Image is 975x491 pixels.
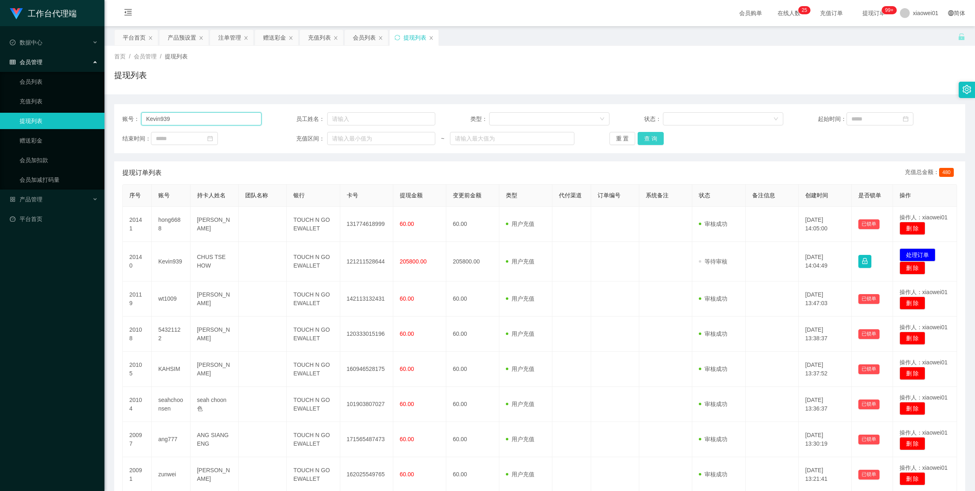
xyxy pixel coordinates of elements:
[903,116,909,122] i: 图标: calendar
[114,0,142,27] i: 图标: menu-fold
[340,242,393,281] td: 121211528644
[263,30,286,45] div: 赠送彩金
[802,6,804,14] p: 2
[506,366,534,372] span: 用户充值
[799,281,852,317] td: [DATE] 13:47:03
[900,437,926,450] button: 删 除
[400,295,414,302] span: 60.00
[191,317,239,352] td: [PERSON_NAME]
[378,36,383,40] i: 图标: close
[20,152,98,168] a: 会员加扣款
[199,36,204,40] i: 图标: close
[114,53,126,60] span: 首页
[609,132,636,145] button: 重 置
[287,352,340,387] td: TOUCH N GO EWALLET
[245,192,268,199] span: 团队名称
[858,255,871,268] button: 图标: lock
[287,281,340,317] td: TOUCH N GO EWALLET
[308,30,331,45] div: 充值列表
[327,112,435,125] input: 请输入
[900,429,948,436] span: 操作人：xiaowei01
[506,401,534,407] span: 用户充值
[798,6,810,14] sup: 25
[900,472,926,485] button: 删 除
[506,295,534,302] span: 用户充值
[699,258,727,265] span: 等待审核
[191,242,239,281] td: CHUS TSE HOW
[699,436,727,442] span: 审核成功
[122,168,162,178] span: 提现订单列表
[900,192,911,199] span: 操作
[699,221,727,227] span: 审核成功
[123,317,152,352] td: 20108
[699,192,710,199] span: 状态
[293,192,305,199] span: 银行
[152,242,191,281] td: Kevin939
[446,281,499,317] td: 60.00
[948,10,954,16] i: 图标: global
[191,352,239,387] td: [PERSON_NAME]
[858,470,880,480] button: 已锁单
[900,214,948,221] span: 操作人：xiaowei01
[644,115,663,123] span: 状态：
[114,69,147,81] h1: 提现列表
[10,196,16,202] i: 图标: appstore-o
[962,85,971,94] i: 图标: setting
[446,387,499,422] td: 60.00
[773,10,804,16] span: 在线人数
[141,112,261,125] input: 请输入
[799,422,852,457] td: [DATE] 13:30:19
[287,242,340,281] td: TOUCH N GO EWALLET
[818,115,846,123] span: 起始时间：
[129,192,141,199] span: 序号
[506,258,534,265] span: 用户充值
[340,387,393,422] td: 101903807027
[244,36,248,40] i: 图标: close
[900,402,926,415] button: 删 除
[287,422,340,457] td: TOUCH N GO EWALLET
[152,387,191,422] td: seahchoonsen
[400,258,427,265] span: 205800.00
[506,330,534,337] span: 用户充值
[191,387,239,422] td: seah choon 色
[958,33,965,40] i: 图标: unlock
[453,192,481,199] span: 变更前金额
[446,242,499,281] td: 205800.00
[600,116,605,122] i: 图标: down
[900,248,935,261] button: 处理订单
[10,59,42,65] span: 会员管理
[799,242,852,281] td: [DATE] 14:04:49
[197,192,226,199] span: 持卡人姓名
[900,289,948,295] span: 操作人：xiaowei01
[191,207,239,242] td: [PERSON_NAME]
[20,113,98,129] a: 提现列表
[152,317,191,352] td: 54321122
[400,436,414,442] span: 60.00
[340,281,393,317] td: 142113132431
[340,422,393,457] td: 171565487473
[123,281,152,317] td: 20119
[340,207,393,242] td: 131774618999
[353,30,376,45] div: 会员列表
[10,59,16,65] i: 图标: table
[699,401,727,407] span: 审核成功
[123,30,146,45] div: 平台首页
[218,30,241,45] div: 注单管理
[400,366,414,372] span: 60.00
[10,8,23,20] img: logo.9652507e.png
[152,352,191,387] td: KAHSIM
[123,352,152,387] td: 20105
[165,53,188,60] span: 提现列表
[168,30,196,45] div: 产品预设置
[148,36,153,40] i: 图标: close
[152,207,191,242] td: hong6688
[20,74,98,90] a: 会员列表
[340,352,393,387] td: 160946528175
[20,132,98,149] a: 赠送彩金
[598,192,620,199] span: 订单编号
[858,435,880,444] button: 已锁单
[28,0,77,27] h1: 工作台代理端
[20,172,98,188] a: 会员加减打码量
[340,317,393,352] td: 120333015196
[446,352,499,387] td: 60.00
